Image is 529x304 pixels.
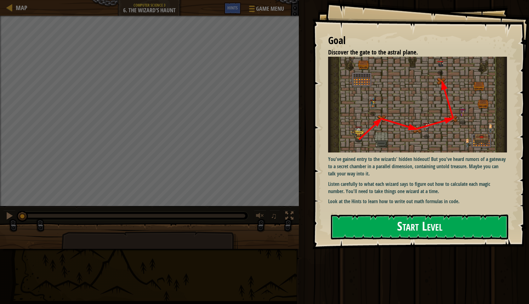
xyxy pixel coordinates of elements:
[328,33,507,48] div: Goal
[328,57,507,152] img: 2017 04 10 07 42 42 wizards haunt
[270,210,280,223] button: ♫
[254,210,266,223] button: Adjust volume
[328,48,418,56] span: Discover the gate to the astral plane.
[320,48,505,57] li: Discover the gate to the astral plane.
[271,211,277,221] span: ♫
[331,215,508,239] button: Start Level
[227,5,238,11] span: Hints
[244,3,288,17] button: Game Menu
[3,210,16,223] button: ⌘ + P: Pause
[256,5,284,13] span: Game Menu
[328,181,507,195] p: Listen carefully to what each wizard says to figure out how to calculate each magic number. You'l...
[13,3,27,12] a: Map
[16,3,27,12] span: Map
[328,156,507,177] p: You've gained entry to the wizards' hidden hideout! But you've heard rumors of a gateway to a sec...
[283,210,296,223] button: Toggle fullscreen
[328,198,507,205] p: Look at the Hints to learn how to write out math formulas in code.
